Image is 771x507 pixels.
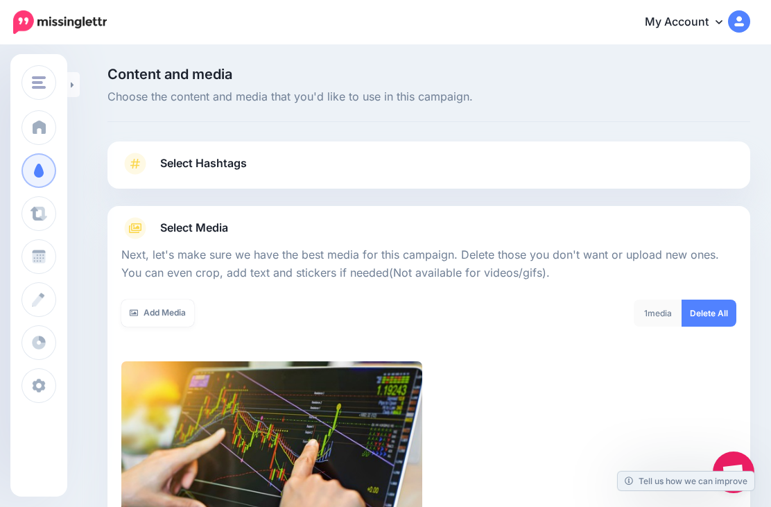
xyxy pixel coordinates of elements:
[121,300,194,327] a: Add Media
[713,452,754,493] div: Open chat
[13,10,107,34] img: Missinglettr
[682,300,736,327] a: Delete All
[634,300,682,327] div: media
[107,88,750,106] span: Choose the content and media that you'd like to use in this campaign.
[618,472,754,490] a: Tell us how we can improve
[121,246,736,282] p: Next, let's make sure we have the best media for this campaign. Delete those you don't want or up...
[121,217,736,239] a: Select Media
[121,153,736,189] a: Select Hashtags
[160,154,247,173] span: Select Hashtags
[107,67,750,81] span: Content and media
[631,6,750,40] a: My Account
[160,218,228,237] span: Select Media
[32,76,46,89] img: menu.png
[644,308,648,318] span: 1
